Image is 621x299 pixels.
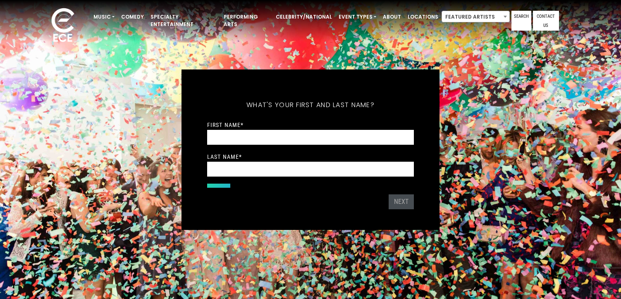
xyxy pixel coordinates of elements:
[335,10,380,24] a: Event Types
[442,11,510,22] span: Featured Artists
[272,10,335,24] a: Celebrity/National
[207,90,414,120] h5: What's your first and last name?
[533,11,559,31] a: Contact Us
[511,11,531,31] a: Search
[220,10,272,31] a: Performing Arts
[442,11,509,23] span: Featured Artists
[207,153,242,160] label: Last Name
[404,10,442,24] a: Locations
[380,10,404,24] a: About
[147,10,220,31] a: Specialty Entertainment
[118,10,147,24] a: Comedy
[42,6,84,46] img: ece_new_logo_whitev2-1.png
[207,121,244,129] label: First Name
[90,10,118,24] a: Music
